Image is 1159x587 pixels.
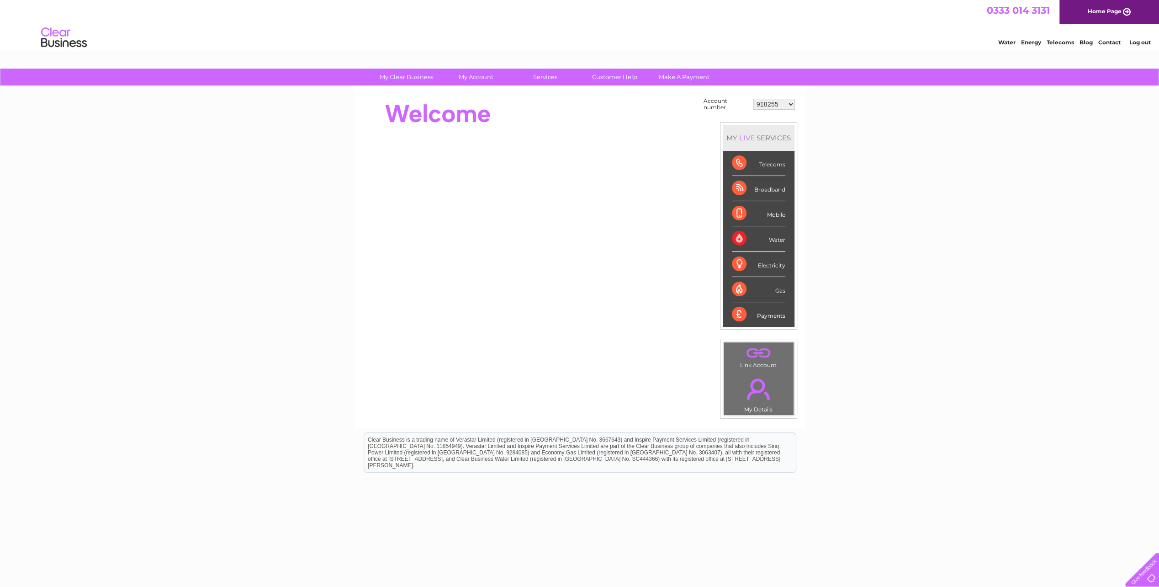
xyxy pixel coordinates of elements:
[732,176,785,201] div: Broadband
[998,39,1016,46] a: Water
[1021,39,1041,46] a: Energy
[726,373,791,405] a: .
[732,201,785,226] div: Mobile
[732,302,785,327] div: Payments
[508,69,583,85] a: Services
[438,69,513,85] a: My Account
[1080,39,1093,46] a: Blog
[987,5,1050,16] a: 0333 014 3131
[732,226,785,251] div: Water
[737,133,757,142] div: LIVE
[726,345,791,361] a: .
[732,277,785,302] div: Gas
[41,24,87,52] img: logo.png
[723,342,794,371] td: Link Account
[732,151,785,176] div: Telecoms
[1129,39,1150,46] a: Log out
[369,69,444,85] a: My Clear Business
[723,371,794,416] td: My Details
[1098,39,1121,46] a: Contact
[701,96,751,113] td: Account number
[732,252,785,277] div: Electricity
[577,69,652,85] a: Customer Help
[364,5,796,44] div: Clear Business is a trading name of Verastar Limited (registered in [GEOGRAPHIC_DATA] No. 3667643...
[723,125,794,151] div: MY SERVICES
[646,69,722,85] a: Make A Payment
[1047,39,1074,46] a: Telecoms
